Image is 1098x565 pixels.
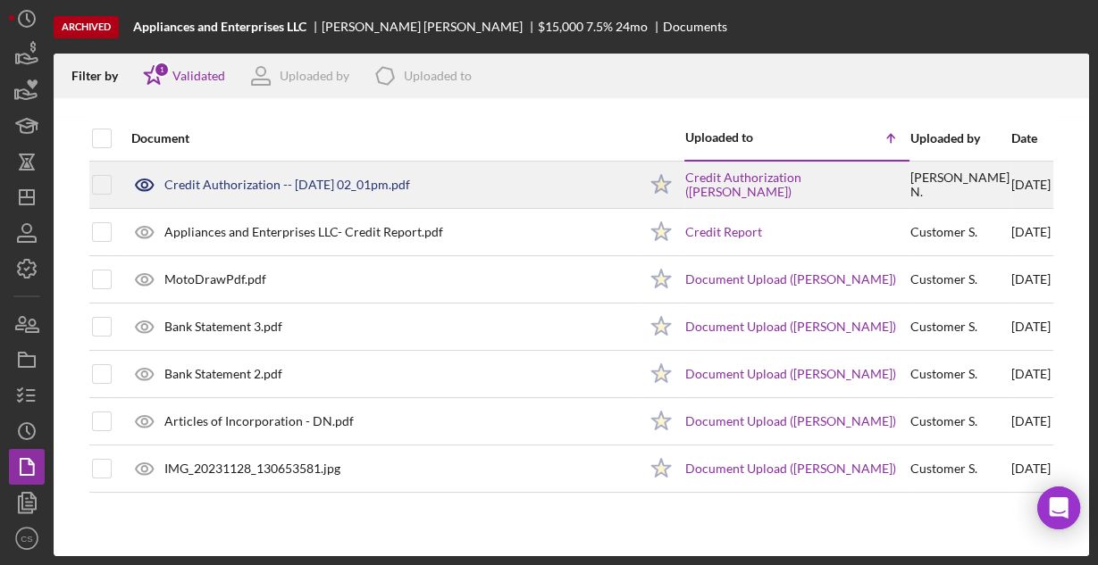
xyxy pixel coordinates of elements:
[910,414,977,428] div: Customer S .
[172,69,225,83] div: Validated
[9,520,45,556] button: CS
[685,225,762,239] a: Credit Report
[154,62,170,78] div: 1
[1011,352,1051,396] div: [DATE]
[133,20,306,34] b: Appliances and Enterprises LLC
[1037,486,1080,529] div: Open Intercom Messenger
[685,414,896,428] a: Document Upload ([PERSON_NAME])
[685,130,797,145] div: Uploaded to
[1011,162,1051,208] div: [DATE]
[685,367,896,381] a: Document Upload ([PERSON_NAME])
[404,69,472,83] div: Uploaded to
[685,320,896,334] a: Document Upload ([PERSON_NAME])
[910,320,977,334] div: Customer S .
[164,320,282,334] div: Bank Statement 3.pdf
[685,272,896,287] a: Document Upload ([PERSON_NAME])
[910,170,1010,199] div: [PERSON_NAME] N .
[164,414,354,428] div: Articles of Incorporation - DN.pdf
[1011,257,1051,302] div: [DATE]
[54,16,119,38] div: Archived
[1011,210,1051,254] div: [DATE]
[663,20,727,34] div: Documents
[280,69,349,83] div: Uploaded by
[616,20,648,34] div: 24 mo
[538,20,583,34] div: $15,000
[131,131,637,145] div: Document
[685,170,909,199] a: Credit Authorization ([PERSON_NAME])
[322,20,538,34] div: [PERSON_NAME] [PERSON_NAME]
[910,461,977,476] div: Customer S .
[1011,131,1051,145] div: Date
[164,178,410,192] div: Credit Authorization -- [DATE] 02_01pm.pdf
[1011,399,1051,444] div: [DATE]
[164,367,282,381] div: Bank Statement 2.pdf
[586,20,613,34] div: 7.5 %
[71,69,131,83] div: Filter by
[685,461,896,476] a: Document Upload ([PERSON_NAME])
[164,461,340,476] div: IMG_20231128_130653581.jpg
[164,225,443,239] div: Appliances and Enterprises LLC- Credit Report.pdf
[910,225,977,239] div: Customer S .
[910,272,977,287] div: Customer S .
[1011,446,1051,491] div: [DATE]
[164,272,266,287] div: MotoDrawPdf.pdf
[1011,304,1051,349] div: [DATE]
[910,131,1010,145] div: Uploaded by
[21,534,32,544] text: CS
[910,367,977,381] div: Customer S .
